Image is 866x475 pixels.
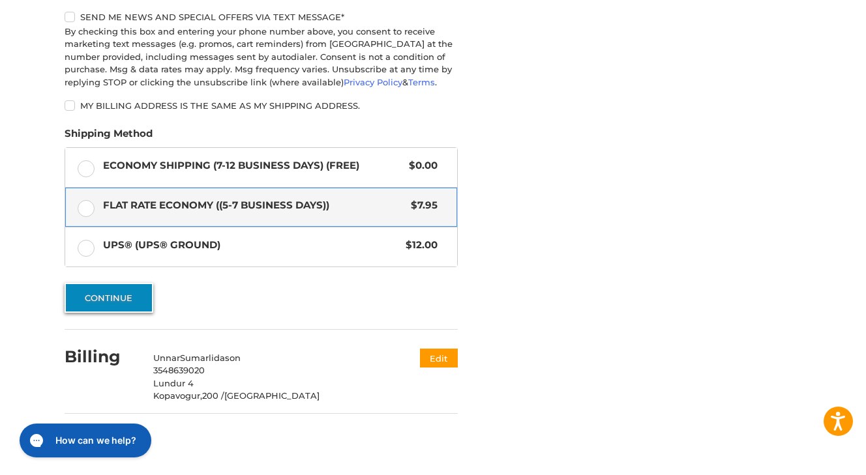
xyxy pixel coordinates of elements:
span: [GEOGRAPHIC_DATA] [224,390,320,401]
span: Lundur 4 [153,378,194,388]
div: By checking this box and entering your phone number above, you consent to receive marketing text ... [65,25,458,89]
legend: Shipping Method [65,126,153,147]
a: Terms [408,77,435,87]
span: $0.00 [403,158,438,173]
span: Unnar [153,353,180,363]
label: My billing address is the same as my shipping address. [65,100,458,111]
h2: Billing [65,347,141,367]
span: $12.00 [400,238,438,253]
button: Continue [65,283,153,313]
span: 200 / [202,390,224,401]
label: Send me news and special offers via text message* [65,12,458,22]
span: Kopavogur, [153,390,202,401]
span: 3548639020 [153,365,205,375]
span: Economy Shipping (7-12 Business Days) (Free) [103,158,403,173]
span: Flat Rate Economy ((5-7 Business Days)) [103,198,405,213]
span: Sumarlidason [180,353,241,363]
span: UPS® (UPS® Ground) [103,238,400,253]
button: Edit [420,349,458,367]
span: $7.95 [405,198,438,213]
iframe: Gorgias live chat messenger [13,419,155,462]
a: Privacy Policy [344,77,402,87]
